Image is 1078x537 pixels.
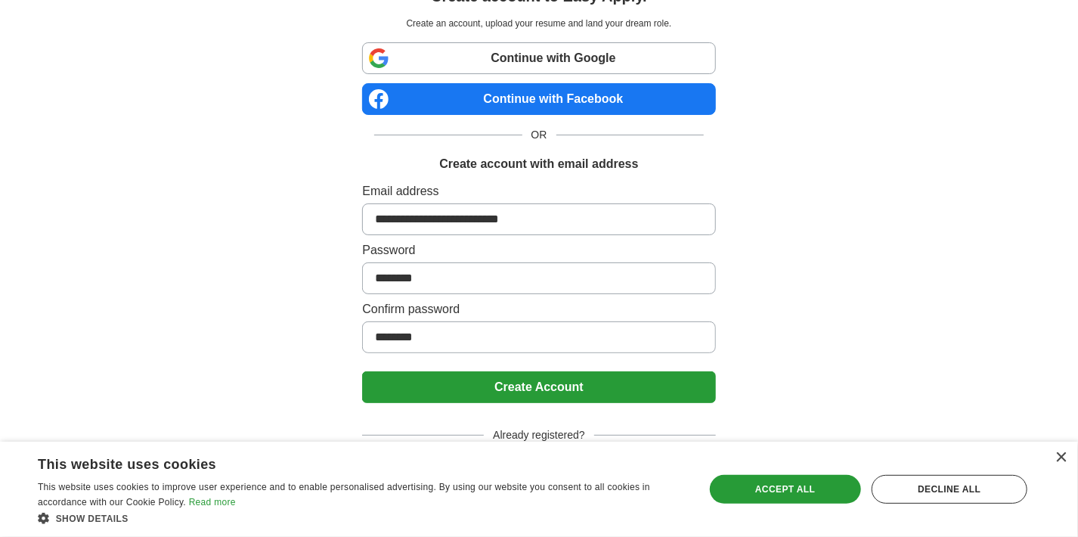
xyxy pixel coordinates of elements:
[189,497,236,508] a: Read more, opens a new window
[362,42,715,74] a: Continue with Google
[1055,452,1067,464] div: Close
[38,482,650,508] span: This website uses cookies to improve user experience and to enable personalised advertising. By u...
[522,127,556,143] span: OR
[710,475,861,504] div: Accept all
[362,83,715,115] a: Continue with Facebook
[362,300,715,318] label: Confirm password
[484,427,593,443] span: Already registered?
[362,371,715,403] button: Create Account
[362,241,715,259] label: Password
[38,451,646,473] div: This website uses cookies
[872,475,1027,504] div: Decline all
[439,155,638,173] h1: Create account with email address
[56,514,129,524] span: Show details
[362,182,715,200] label: Email address
[38,511,684,526] div: Show details
[365,17,712,30] p: Create an account, upload your resume and land your dream role.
